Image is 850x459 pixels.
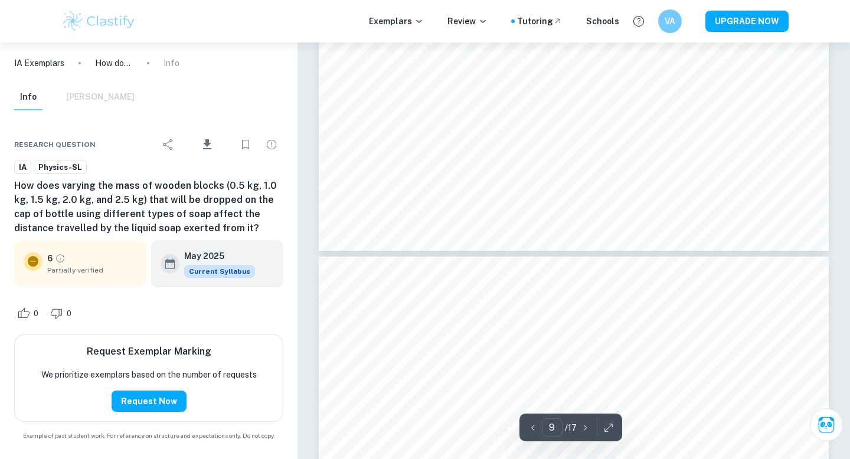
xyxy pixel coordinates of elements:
p: Info [164,57,179,70]
a: IA Exemplars [14,57,64,70]
div: This exemplar is based on the current syllabus. Feel free to refer to it for inspiration/ideas wh... [184,265,255,278]
button: Ask Clai [810,408,843,441]
span: IA [15,162,31,173]
div: Share [156,133,180,156]
p: How does varying the mass of wooden blocks (0.5 kg, 1.0 kg, 1.5 kg, 2.0 kg, and 2.5 kg) that will... [95,57,133,70]
img: Clastify logo [61,9,136,33]
div: Download [182,129,231,160]
a: Tutoring [517,15,563,28]
button: Request Now [112,391,187,412]
a: Schools [586,15,619,28]
button: VA [658,9,682,33]
span: Current Syllabus [184,265,255,278]
span: Example of past student work. For reference on structure and expectations only. Do not copy. [14,431,283,440]
a: Grade partially verified [55,253,66,264]
p: We prioritize exemplars based on the number of requests [41,368,257,381]
p: Review [447,15,488,28]
button: UPGRADE NOW [705,11,789,32]
div: Like [14,304,45,323]
span: 0 [27,308,45,320]
p: Exemplars [369,15,424,28]
button: Info [14,84,42,110]
button: Help and Feedback [629,11,649,31]
div: Report issue [260,133,283,156]
h6: Request Exemplar Marking [87,345,211,359]
span: Partially verified [47,265,137,276]
div: Bookmark [234,133,257,156]
h6: May 2025 [184,250,246,263]
h6: VA [663,15,677,28]
p: / 17 [565,421,577,434]
h6: How does varying the mass of wooden blocks (0.5 kg, 1.0 kg, 1.5 kg, 2.0 kg, and 2.5 kg) that will... [14,179,283,235]
span: 0 [60,308,78,320]
a: Physics-SL [34,160,87,175]
div: Dislike [47,304,78,323]
span: Research question [14,139,96,150]
a: IA [14,160,31,175]
span: Physics-SL [34,162,86,173]
p: 6 [47,252,53,265]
